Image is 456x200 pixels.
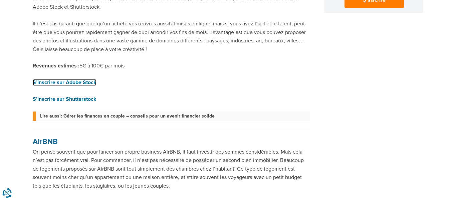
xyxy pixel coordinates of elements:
[33,148,310,191] p: On pense souvent que pour lancer son propre business AirBNB, il faut investir des sommes considér...
[33,137,58,146] a: AirBNB
[324,29,424,72] iframe: fb:page Facebook Social Plugin
[33,79,96,86] a: S’inscrire sur Adobe Stock
[33,20,310,54] p: Il n’est pas garanti que quelqu’un achète vos œuvres aussitôt mises en ligne, mais si vous avez l...
[33,62,310,70] p: 5€ à 100€ par mois
[33,96,96,103] a: S’inscrire sur Shutterstock
[33,62,79,69] strong: Revenues estimés :
[40,113,61,119] span: Lire aussi
[40,112,310,121] a: Lire aussi: Gérer les finances en couple – conseils pour un avenir financier solide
